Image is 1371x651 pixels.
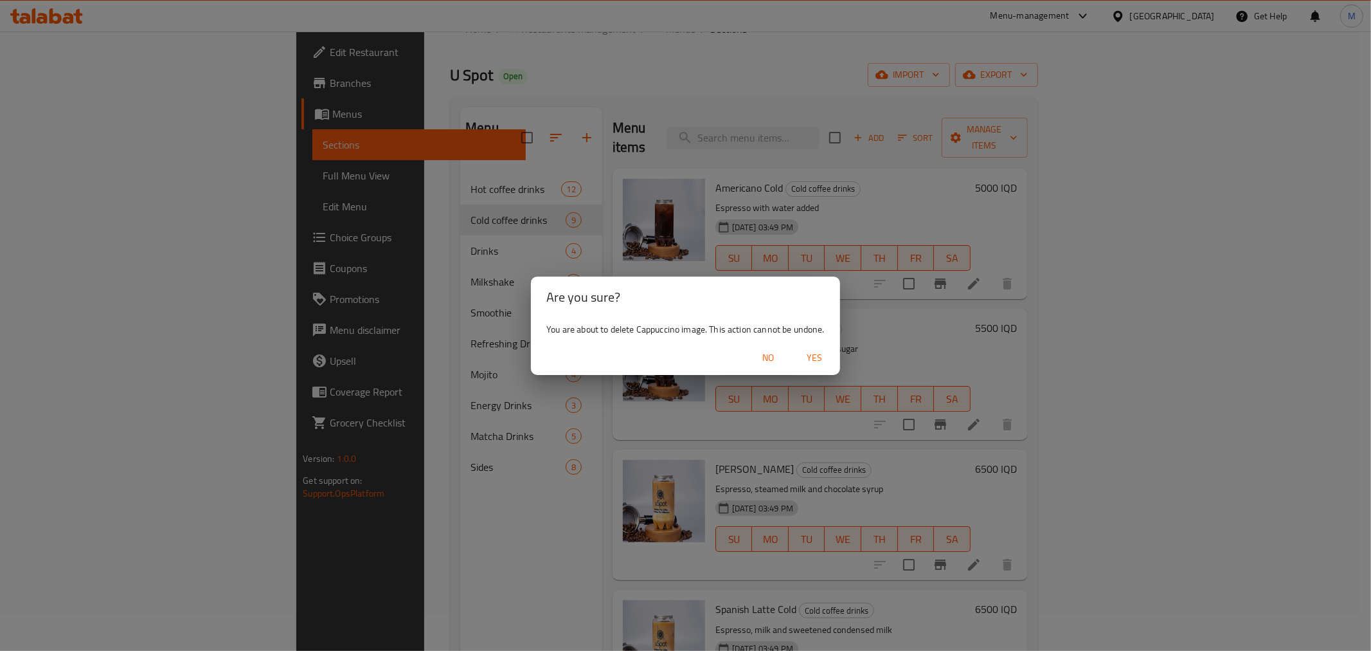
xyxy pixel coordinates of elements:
h2: Are you sure? [546,287,825,307]
div: You are about to delete Cappuccino image. This action cannot be undone. [531,318,840,341]
span: Yes [799,350,830,366]
span: No [753,350,784,366]
button: Yes [794,346,835,370]
button: No [748,346,789,370]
